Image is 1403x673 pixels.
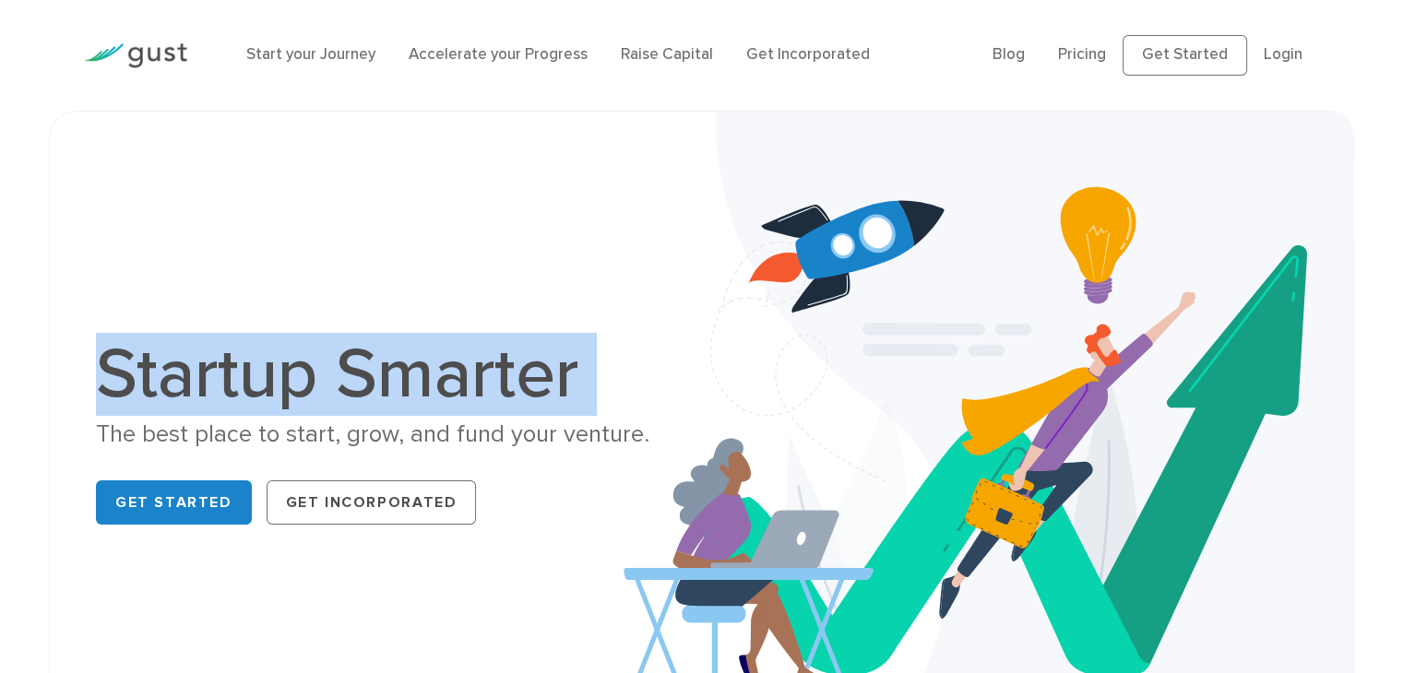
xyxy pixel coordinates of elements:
[621,45,713,64] a: Raise Capital
[746,45,870,64] a: Get Incorporated
[96,339,687,409] h1: Startup Smarter
[96,480,252,525] a: Get Started
[1058,45,1106,64] a: Pricing
[409,45,588,64] a: Accelerate your Progress
[1264,45,1302,64] a: Login
[267,480,477,525] a: Get Incorporated
[84,43,187,68] img: Gust Logo
[993,45,1025,64] a: Blog
[96,419,687,451] div: The best place to start, grow, and fund your venture.
[246,45,375,64] a: Start your Journey
[1123,35,1247,76] a: Get Started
